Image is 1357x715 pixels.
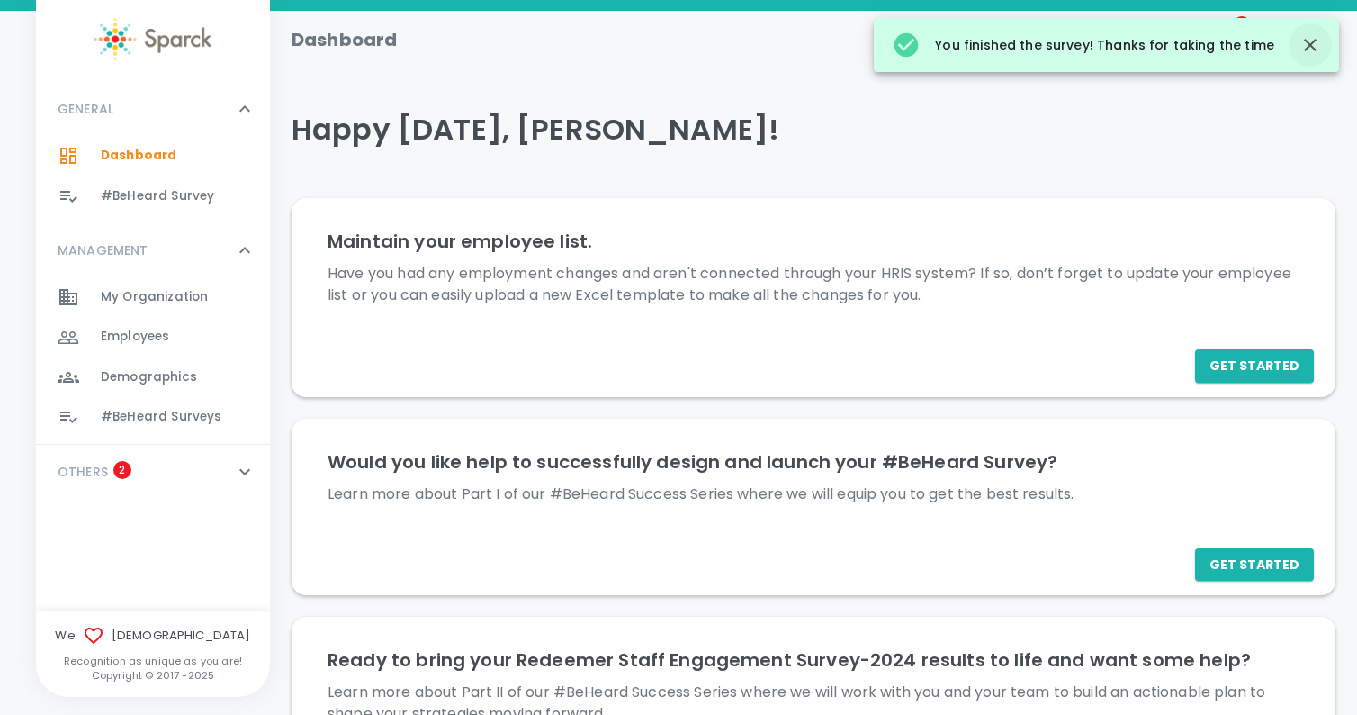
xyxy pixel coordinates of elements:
p: Recognition as unique as you are! [36,654,270,668]
span: Dashboard [101,147,176,165]
a: #BeHeard Survey [36,176,270,216]
p: Learn more about Part I of our #BeHeard Success Series where we will equip you to get the best re... [328,484,1299,505]
div: OTHERS2 [36,445,270,499]
span: My Organization [101,288,208,306]
h6: Would you like help to successfully design and launch your #BeHeard Survey? [328,448,1299,476]
div: MANAGEMENT [36,223,270,277]
span: Employees [101,328,169,346]
a: #BeHeard Surveys [36,397,270,437]
h4: Happy [DATE], [PERSON_NAME]! [292,112,1335,148]
div: MANAGEMENT [36,277,270,445]
div: GENERAL [36,136,270,223]
div: GENERAL [36,82,270,136]
span: Demographics [101,368,197,386]
h6: Ready to bring your Redeemer Staff Engagement Survey-2024 results to life and want some help? [328,646,1299,674]
p: OTHERS [58,463,108,481]
img: Sparck logo [94,18,211,60]
p: GENERAL [58,100,113,118]
a: My Organization [36,277,270,317]
span: #BeHeard Survey [101,187,214,205]
h6: Maintain your employee list. [328,227,1299,256]
button: Get Started [1195,349,1314,383]
span: 2 [113,461,131,479]
h1: Dashboard [292,25,397,54]
a: Demographics [36,357,270,397]
p: MANAGEMENT [58,241,148,259]
span: We [DEMOGRAPHIC_DATA] [36,625,270,647]
a: Employees [36,317,270,357]
a: Sparck logo [36,18,270,60]
p: Have you had any employment changes and aren't connected through your HRIS system? If so, don’t f... [328,263,1299,306]
p: Copyright © 2017 - 2025 [36,668,270,683]
div: You finished the survey! Thanks for taking the time [892,23,1274,67]
a: Dashboard [36,136,270,176]
button: Get Started [1195,548,1314,582]
span: #BeHeard Surveys [101,408,221,426]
